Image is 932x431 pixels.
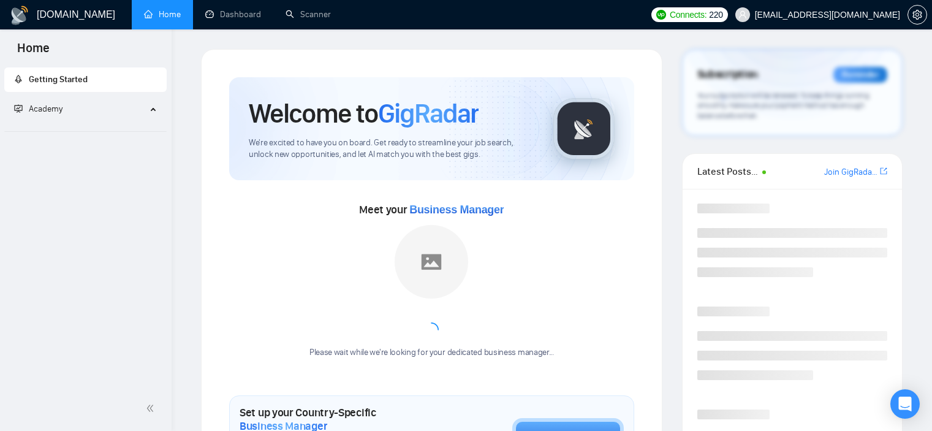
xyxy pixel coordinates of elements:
[4,67,167,92] li: Getting Started
[890,389,920,419] div: Open Intercom Messenger
[378,97,479,130] span: GigRadar
[907,10,927,20] a: setting
[29,104,63,114] span: Academy
[553,98,615,159] img: gigradar-logo.png
[302,347,561,359] div: Please wait while we're looking for your dedicated business manager...
[14,104,63,114] span: Academy
[709,8,722,21] span: 220
[286,9,331,20] a: searchScanner
[880,166,887,176] span: export
[205,9,261,20] a: dashboardDashboard
[670,8,707,21] span: Connects:
[824,166,877,179] a: Join GigRadar Slack Community
[395,225,468,299] img: placeholder.png
[656,10,666,20] img: upwork-logo.png
[4,126,167,134] li: Academy Homepage
[14,104,23,113] span: fund-projection-screen
[249,97,479,130] h1: Welcome to
[359,203,504,216] span: Meet your
[7,39,59,65] span: Home
[29,74,88,85] span: Getting Started
[424,322,439,337] span: loading
[409,204,504,216] span: Business Manager
[146,402,158,414] span: double-left
[908,10,926,20] span: setting
[907,5,927,25] button: setting
[697,164,759,179] span: Latest Posts from the GigRadar Community
[697,64,758,85] span: Subscription
[738,10,747,19] span: user
[249,137,534,161] span: We're excited to have you on board. Get ready to streamline your job search, unlock new opportuni...
[833,67,887,83] div: Reminder
[880,166,887,177] a: export
[14,75,23,83] span: rocket
[144,9,181,20] a: homeHome
[10,6,29,25] img: logo
[697,91,869,120] span: Your subscription will be renewed. To keep things running smoothly, make sure your payment method...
